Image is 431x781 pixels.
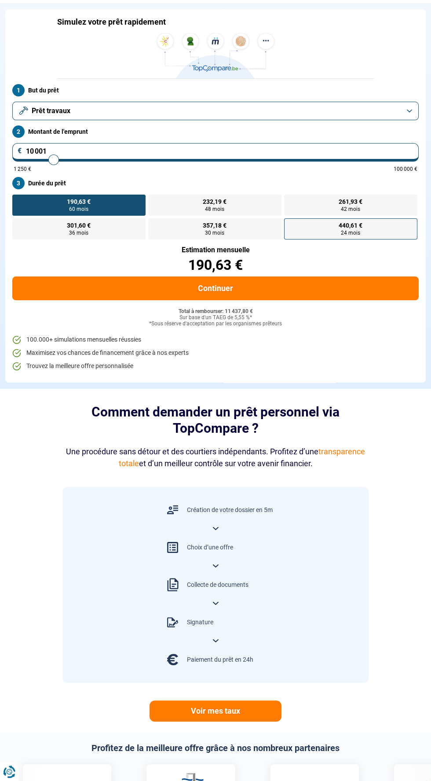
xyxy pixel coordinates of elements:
span: 440,61 € [339,222,362,228]
label: Montant de l'emprunt [12,125,419,138]
div: 190,63 € [12,258,419,272]
span: 301,60 € [67,222,91,228]
button: Prêt travaux [12,102,419,120]
h1: Simulez votre prêt rapidement [57,17,166,27]
span: 357,18 € [203,222,226,228]
div: Paiement du prêt en 24h [187,656,253,664]
span: € [18,147,22,155]
div: Collecte de documents [187,581,248,589]
h2: Profitez de la meilleure offre grâce à nos nombreux partenaires [62,743,369,753]
span: 100 000 € [394,166,417,172]
span: Prêt travaux [32,106,70,116]
li: Maximisez vos chances de financement grâce à nos experts [12,349,419,357]
span: 261,93 € [339,199,362,205]
div: Estimation mensuelle [12,247,419,254]
div: Total à rembourser: 11 437,80 € [12,309,419,315]
span: 1 250 € [14,166,31,172]
span: 60 mois [69,206,88,212]
label: Durée du prêt [12,177,419,189]
div: *Sous réserve d'acceptation par les organismes prêteurs [12,321,419,327]
div: Une procédure sans détour et des courtiers indépendants. Profitez d’une et d’un meilleur contrôle... [62,446,369,469]
span: 232,19 € [203,199,226,205]
label: But du prêt [12,84,419,96]
span: 42 mois [341,206,360,212]
span: 48 mois [205,206,224,212]
img: TopCompare.be [154,33,277,78]
span: 36 mois [69,230,88,236]
h2: Comment demander un prêt personnel via TopCompare ? [62,404,369,437]
div: Choix d’une offre [187,543,233,552]
span: 24 mois [341,230,360,236]
li: 100.000+ simulations mensuelles réussies [12,335,419,344]
li: Trouvez la meilleure offre personnalisée [12,362,419,371]
div: Signature [187,618,213,627]
span: 30 mois [205,230,224,236]
a: Voir mes taux [150,700,281,722]
span: transparence totale [119,447,365,468]
div: Sur base d'un TAEG de 5,55 %* [12,315,419,321]
div: Création de votre dossier en 5m [187,506,273,515]
button: Continuer [12,276,419,300]
span: 190,63 € [67,199,91,205]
